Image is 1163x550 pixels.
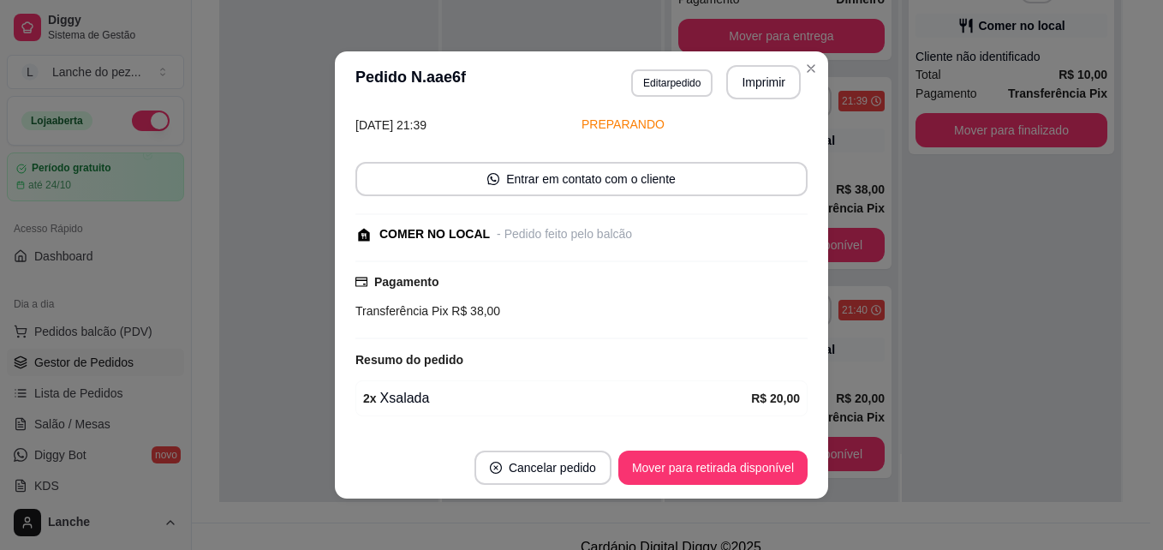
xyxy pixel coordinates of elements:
button: Imprimir [726,65,801,99]
span: R$ 38,00 [448,304,500,318]
span: credit-card [355,276,367,288]
div: COMER NO LOCAL [379,225,490,243]
div: PREPARANDO [581,116,808,134]
span: Transferência Pix [355,304,448,318]
button: whats-appEntrar em contato com o cliente [355,162,808,196]
span: whats-app [487,173,499,185]
button: Editarpedido [631,69,713,97]
span: close-circle [490,462,502,474]
strong: Resumo do pedido [355,353,463,367]
button: Close [797,55,825,82]
div: - Pedido feito pelo balcão [497,225,632,243]
strong: Pagamento [374,275,438,289]
h3: Pedido N. aae6f [355,65,466,99]
div: Xsalada [363,388,751,409]
strong: 2 x [363,392,377,405]
button: close-circleCancelar pedido [474,451,611,485]
span: [DATE] 21:39 [355,118,426,132]
strong: R$ 20,00 [751,392,800,405]
button: Mover para retirada disponível [618,451,808,485]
